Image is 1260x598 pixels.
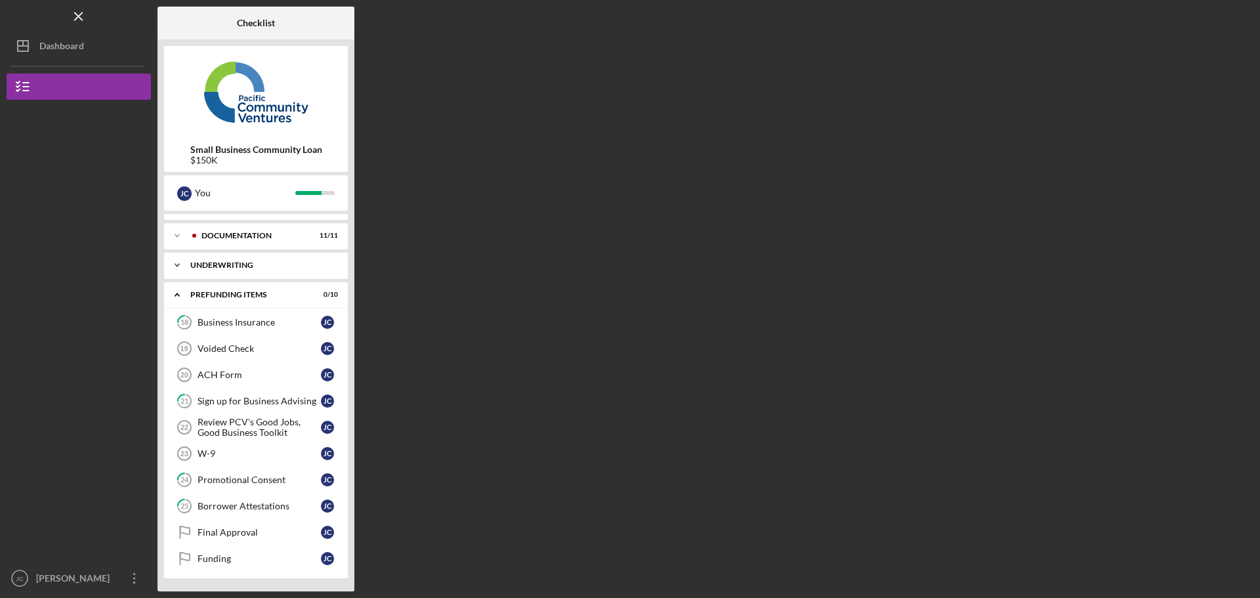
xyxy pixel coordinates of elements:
[171,545,341,572] a: FundingJC
[190,261,331,269] div: Underwriting
[198,553,321,564] div: Funding
[180,318,188,327] tspan: 18
[180,476,189,484] tspan: 24
[180,502,188,511] tspan: 25
[201,232,305,240] div: Documentation
[180,423,188,431] tspan: 22
[198,370,321,380] div: ACH Form
[171,519,341,545] a: Final ApprovalJC
[321,500,334,513] div: J C
[198,396,321,406] div: Sign up for Business Advising
[198,317,321,328] div: Business Insurance
[171,335,341,362] a: 19Voided CheckJC
[198,417,321,438] div: Review PCV's Good Jobs, Good Business Toolkit
[321,526,334,539] div: J C
[321,395,334,408] div: J C
[180,397,188,406] tspan: 21
[190,291,305,299] div: Prefunding Items
[321,447,334,460] div: J C
[180,371,188,379] tspan: 20
[7,565,151,591] button: JC[PERSON_NAME]
[33,565,118,595] div: [PERSON_NAME]
[177,186,192,201] div: J C
[321,473,334,486] div: J C
[164,53,348,131] img: Product logo
[190,155,322,165] div: $150K
[190,144,322,155] b: Small Business Community Loan
[321,552,334,565] div: J C
[16,575,24,582] text: JC
[198,501,321,511] div: Borrower Attestations
[171,388,341,414] a: 21Sign up for Business AdvisingJC
[7,33,151,59] button: Dashboard
[321,368,334,381] div: J C
[198,527,321,538] div: Final Approval
[171,309,341,335] a: 18Business InsuranceJC
[180,450,188,458] tspan: 23
[171,414,341,440] a: 22Review PCV's Good Jobs, Good Business ToolkitJC
[198,475,321,485] div: Promotional Consent
[198,448,321,459] div: W-9
[195,182,295,204] div: You
[180,345,188,352] tspan: 19
[314,291,338,299] div: 0 / 10
[171,467,341,493] a: 24Promotional ConsentJC
[314,232,338,240] div: 11 / 11
[171,493,341,519] a: 25Borrower AttestationsJC
[237,18,275,28] b: Checklist
[171,362,341,388] a: 20ACH FormJC
[321,421,334,434] div: J C
[39,33,84,62] div: Dashboard
[171,440,341,467] a: 23W-9JC
[321,342,334,355] div: J C
[198,343,321,354] div: Voided Check
[321,316,334,329] div: J C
